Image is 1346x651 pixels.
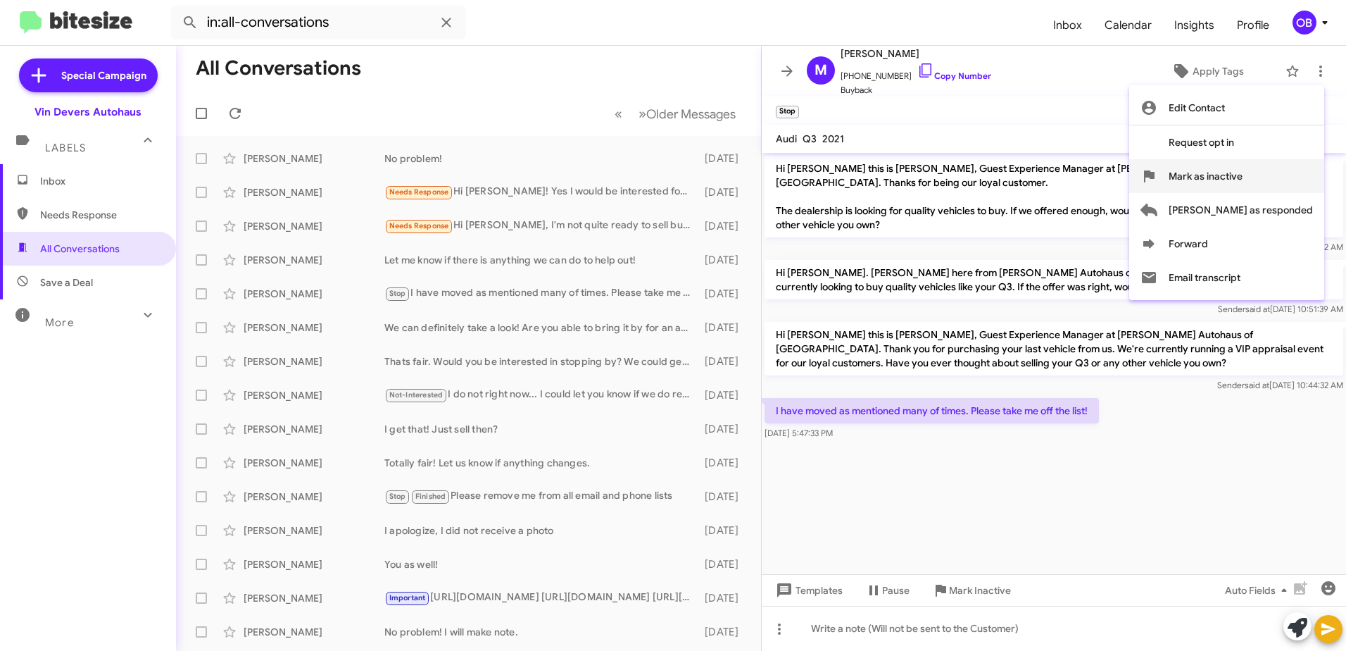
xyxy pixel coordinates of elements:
span: Mark as inactive [1169,159,1243,193]
button: Forward [1129,227,1324,261]
span: [PERSON_NAME] as responded [1169,193,1313,227]
button: Email transcript [1129,261,1324,294]
span: Edit Contact [1169,91,1225,125]
span: Request opt in [1169,125,1234,159]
